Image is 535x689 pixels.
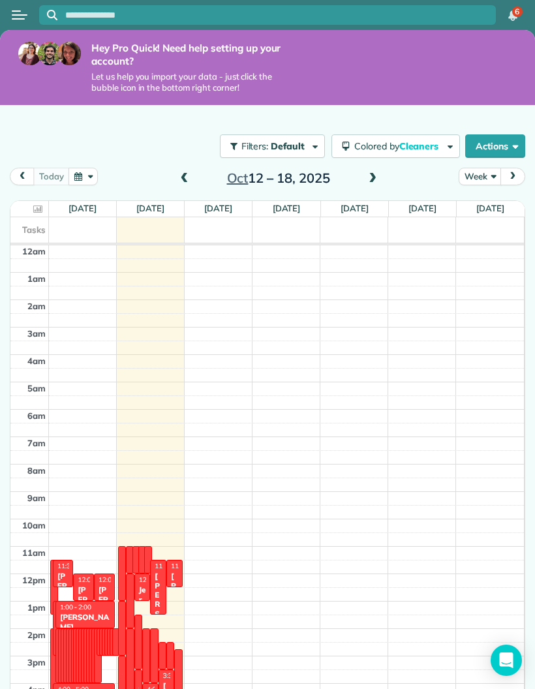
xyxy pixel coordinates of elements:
[271,140,305,152] span: Default
[27,602,46,613] span: 1pm
[69,203,97,213] a: [DATE]
[27,410,46,421] span: 6am
[171,562,210,570] span: 11:30 - 12:30
[99,575,134,584] span: 12:00 - 1:00
[22,520,46,530] span: 10am
[227,170,249,186] span: Oct
[27,630,46,640] span: 2pm
[138,585,147,623] div: Jerwin
[163,671,194,680] span: 3:30 - 4:30
[38,42,61,65] img: jorge-587dff0eeaa6aab1f244e6dc62b8924c3b6ad411094392a53c71c6c4a576187d.jpg
[57,572,70,675] div: [PERSON_NAME] 15th 16th
[18,42,42,65] img: maria-72a9807cf96188c08ef61303f053569d2e2a8a1cde33d635c8a3ac13582a053d.jpg
[60,603,91,611] span: 1:00 - 2:00
[130,585,131,641] div: Aurora
[27,301,46,311] span: 2am
[27,438,46,448] span: 7am
[122,558,123,680] div: [PERSON_NAME]
[220,134,325,158] button: Filters: Default
[27,657,46,667] span: 3pm
[204,203,232,213] a: [DATE]
[491,645,522,676] div: Open Intercom Messenger
[22,224,46,235] span: Tasks
[27,356,46,366] span: 4am
[27,465,46,476] span: 8am
[33,168,69,185] button: today
[91,71,300,93] span: Let us help you import your data - just click the bubble icon in the bottom right corner!
[493,1,535,29] nav: Main
[10,168,35,185] button: prev
[465,134,525,158] button: Actions
[27,328,46,339] span: 3am
[27,383,46,393] span: 5am
[459,168,501,185] button: Week
[499,1,527,30] div: 6 unread notifications
[22,575,46,585] span: 12pm
[59,613,111,632] div: [PERSON_NAME]
[515,7,519,17] span: 6
[47,10,57,20] svg: Focus search
[500,168,525,185] button: next
[57,562,97,570] span: 11:30 - 12:30
[241,140,269,152] span: Filters:
[12,8,27,22] button: Open menu
[155,562,190,570] span: 11:30 - 1:30
[476,203,504,213] a: [DATE]
[136,203,164,213] a: [DATE]
[77,585,90,651] div: [PERSON_NAME]
[22,246,46,256] span: 12am
[138,626,140,654] div: Mon
[399,140,441,152] span: Cleaners
[22,547,46,558] span: 11am
[39,10,57,20] button: Focus search
[78,575,113,584] span: 12:00 - 1:00
[331,134,460,158] button: Colored byCleaners
[354,140,443,152] span: Colored by
[408,203,436,213] a: [DATE]
[213,134,325,158] a: Filters: Default
[91,42,300,67] strong: Hey Pro Quick! Need help setting up your account?
[341,203,369,213] a: [DATE]
[27,493,46,503] span: 9am
[139,575,174,584] span: 12:00 - 1:00
[197,171,360,185] h2: 12 – 18, 2025
[57,42,81,65] img: michelle-19f622bdf1676172e81f8f8fba1fb50e276960ebfe0243fe18214015130c80e4.jpg
[27,273,46,284] span: 1am
[273,203,301,213] a: [DATE]
[98,585,111,651] div: [PERSON_NAME]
